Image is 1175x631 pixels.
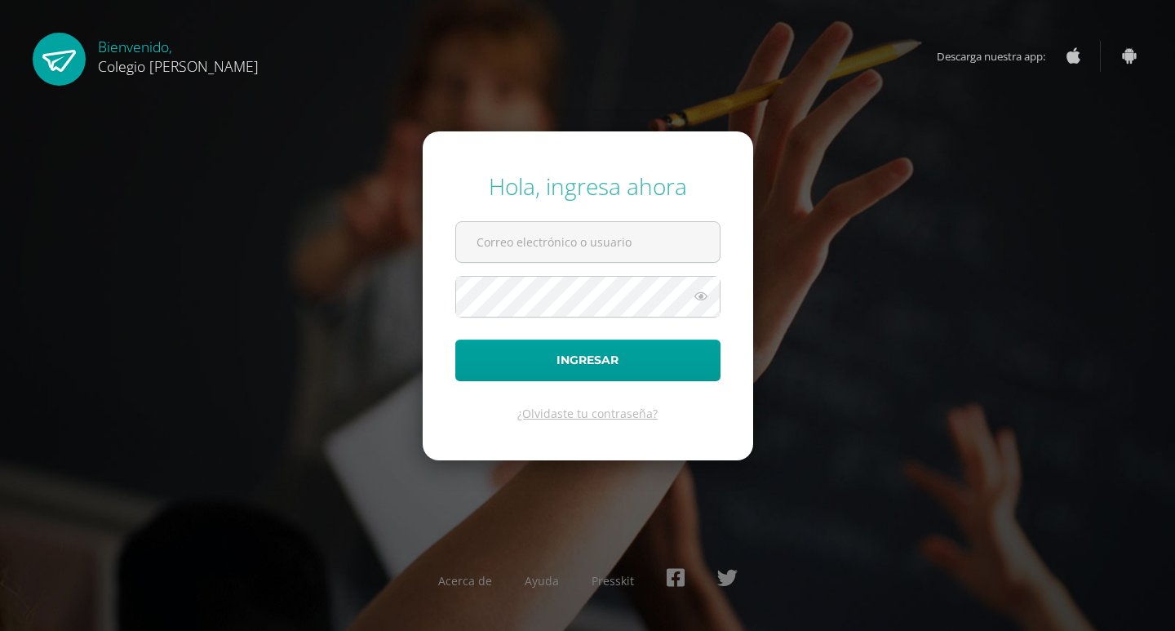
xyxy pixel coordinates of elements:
[592,573,634,589] a: Presskit
[438,573,492,589] a: Acerca de
[937,41,1062,72] span: Descarga nuestra app:
[98,56,259,76] span: Colegio [PERSON_NAME]
[455,340,721,381] button: Ingresar
[517,406,658,421] a: ¿Olvidaste tu contraseña?
[455,171,721,202] div: Hola, ingresa ahora
[525,573,559,589] a: Ayuda
[98,33,259,76] div: Bienvenido,
[456,222,720,262] input: Correo electrónico o usuario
